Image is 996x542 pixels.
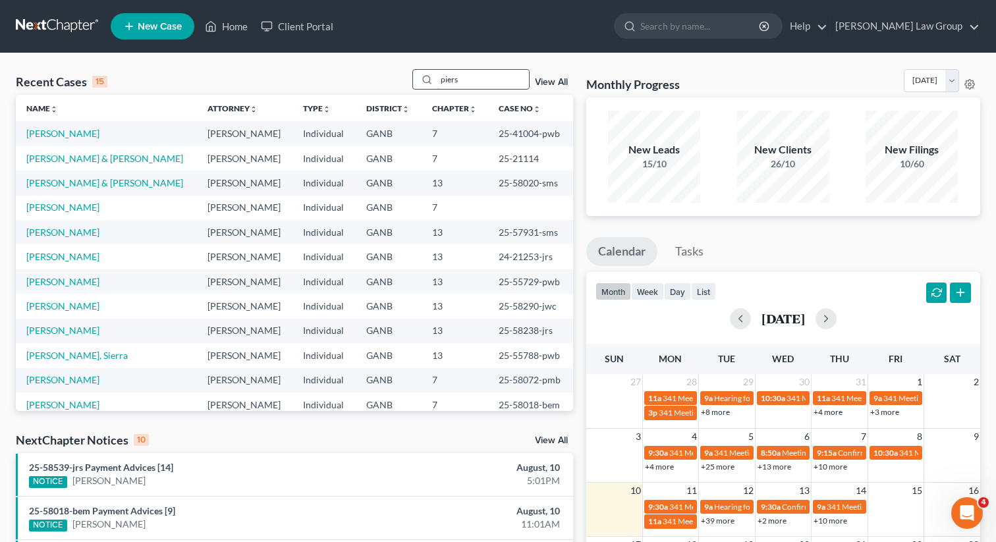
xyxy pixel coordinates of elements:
td: 25-58290-jwc [488,294,572,318]
td: 7 [422,393,489,417]
a: +2 more [758,516,787,526]
span: Sat [944,353,960,364]
td: 7 [422,146,489,171]
td: [PERSON_NAME] [197,146,293,171]
a: [PERSON_NAME] [26,202,99,213]
div: August, 10 [391,461,559,474]
td: GANB [356,220,422,244]
div: 15/10 [608,157,700,171]
a: +13 more [758,462,791,472]
span: 9 [972,429,980,445]
td: 25-58072-pmb [488,368,572,393]
td: Individual [292,244,356,269]
span: 10:30a [873,448,898,458]
td: [PERSON_NAME] [197,196,293,220]
span: Mon [659,353,682,364]
span: 341 Meeting for [PERSON_NAME] [663,516,781,526]
td: GANB [356,121,422,146]
span: 7 [860,429,868,445]
td: 13 [422,294,489,318]
td: 13 [422,269,489,294]
td: GANB [356,146,422,171]
div: New Leads [608,142,700,157]
td: 25-21114 [488,146,572,171]
td: GANB [356,244,422,269]
span: 4 [690,429,698,445]
span: Sun [605,353,624,364]
span: 31 [854,374,868,390]
a: Chapterunfold_more [432,103,477,113]
a: [PERSON_NAME] & [PERSON_NAME] [26,153,183,164]
span: 14 [854,483,868,499]
button: month [595,283,631,300]
span: 12 [742,483,755,499]
a: [PERSON_NAME] & [PERSON_NAME] [26,177,183,188]
td: 25-55729-pwb [488,269,572,294]
a: [PERSON_NAME] [72,474,146,487]
a: [PERSON_NAME] [26,300,99,312]
td: 25-57931-sms [488,220,572,244]
a: +39 more [701,516,734,526]
span: 15 [910,483,924,499]
td: Individual [292,196,356,220]
span: 9a [873,393,882,403]
td: Individual [292,269,356,294]
td: [PERSON_NAME] [197,269,293,294]
td: [PERSON_NAME] [197,368,293,393]
i: unfold_more [469,105,477,113]
a: Case Nounfold_more [499,103,541,113]
a: [PERSON_NAME] [26,399,99,410]
span: 9a [817,502,825,512]
a: [PERSON_NAME] [26,227,99,238]
span: 341 Meeting for [PERSON_NAME] [827,502,945,512]
a: Home [198,14,254,38]
input: Search by name... [437,70,529,89]
a: [PERSON_NAME] [26,128,99,139]
span: 9a [704,448,713,458]
span: Hearing for [PERSON_NAME]-Black & [PERSON_NAME] [714,502,908,512]
span: 341 Meeting for [PERSON_NAME] & [PERSON_NAME] [787,393,975,403]
a: [PERSON_NAME] [26,276,99,287]
td: 13 [422,244,489,269]
td: GANB [356,294,422,318]
span: 8 [916,429,924,445]
span: 1 [916,374,924,390]
span: 28 [685,374,698,390]
a: View All [535,436,568,445]
td: [PERSON_NAME] [197,393,293,417]
a: Client Portal [254,14,340,38]
iframe: Intercom live chat [951,497,983,529]
td: 7 [422,368,489,393]
td: GANB [356,171,422,195]
i: unfold_more [402,105,410,113]
i: unfold_more [533,105,541,113]
span: 341 Meeting for [PERSON_NAME] [669,448,788,458]
a: +10 more [814,516,847,526]
div: NOTICE [29,476,67,488]
td: [PERSON_NAME] [197,294,293,318]
a: +3 more [870,407,899,417]
td: 13 [422,220,489,244]
span: New Case [138,22,182,32]
td: 25-58018-bem [488,393,572,417]
span: 341 Meeting for [PERSON_NAME] [714,448,833,458]
div: Recent Cases [16,74,107,90]
a: Tasks [663,237,715,266]
td: 25-55788-pwb [488,343,572,367]
span: 8:50a [761,448,781,458]
td: 25-41004-pwb [488,121,572,146]
td: Individual [292,343,356,367]
span: Thu [830,353,849,364]
td: [PERSON_NAME] [197,220,293,244]
td: [PERSON_NAME] [197,121,293,146]
span: Wed [772,353,794,364]
a: [PERSON_NAME], Sierra [26,350,128,361]
td: Individual [292,171,356,195]
td: Individual [292,121,356,146]
div: NOTICE [29,520,67,531]
a: Districtunfold_more [366,103,410,113]
span: 3p [648,408,657,418]
span: 10 [629,483,642,499]
span: 29 [742,374,755,390]
span: 3 [634,429,642,445]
